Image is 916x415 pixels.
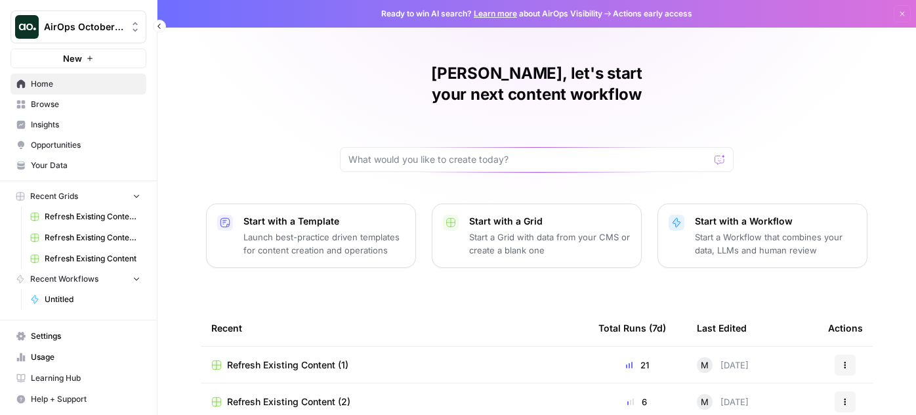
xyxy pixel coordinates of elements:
button: Recent Workflows [10,269,146,289]
a: Refresh Existing Content (2) [24,227,146,248]
span: Opportunities [31,139,140,151]
div: Last Edited [697,310,747,346]
div: [DATE] [697,394,749,410]
span: Refresh Existing Content (2) [45,232,140,244]
button: Recent Grids [10,186,146,206]
button: Start with a TemplateLaunch best-practice driven templates for content creation and operations [206,204,416,268]
a: Untitled [24,289,146,310]
a: Insights [10,114,146,135]
span: Settings [31,330,140,342]
p: Launch best-practice driven templates for content creation and operations [243,230,405,257]
span: AirOps October Cohort [44,20,123,33]
div: [DATE] [697,357,749,373]
h1: [PERSON_NAME], let's start your next content workflow [340,63,734,105]
button: Help + Support [10,389,146,410]
p: Start with a Grid [469,215,631,228]
span: Refresh Existing Content (1) [45,211,140,223]
p: Start with a Workflow [695,215,856,228]
span: Learning Hub [31,372,140,384]
a: Browse [10,94,146,115]
span: Your Data [31,160,140,171]
a: Opportunities [10,135,146,156]
div: 6 [598,395,676,408]
a: Learning Hub [10,368,146,389]
span: Actions early access [613,8,692,20]
div: Recent [211,310,577,346]
a: Settings [10,326,146,347]
p: Start a Grid with data from your CMS or create a blank one [469,230,631,257]
div: 21 [598,359,676,372]
a: Learn more [474,9,517,18]
button: Start with a GridStart a Grid with data from your CMS or create a blank one [432,204,642,268]
a: Home [10,74,146,95]
a: Refresh Existing Content [24,248,146,269]
span: Ready to win AI search? about AirOps Visibility [381,8,602,20]
span: New [63,52,82,65]
img: AirOps October Cohort Logo [15,15,39,39]
a: Usage [10,347,146,368]
span: Refresh Existing Content (1) [227,359,348,372]
span: Refresh Existing Content [45,253,140,265]
span: Recent Grids [30,190,78,202]
span: M [701,359,709,372]
button: New [10,49,146,68]
div: Actions [828,310,863,346]
span: Untitled [45,294,140,305]
button: Start with a WorkflowStart a Workflow that combines your data, LLMs and human review [657,204,867,268]
a: Refresh Existing Content (2) [211,395,577,408]
span: Refresh Existing Content (2) [227,395,350,408]
span: Recent Workflows [30,273,98,285]
input: What would you like to create today? [348,153,709,166]
button: Workspace: AirOps October Cohort [10,11,146,43]
p: Start with a Template [243,215,405,228]
a: Refresh Existing Content (1) [24,206,146,227]
span: Home [31,78,140,90]
div: Total Runs (7d) [598,310,666,346]
span: Usage [31,351,140,363]
span: Browse [31,98,140,110]
span: Help + Support [31,393,140,405]
p: Start a Workflow that combines your data, LLMs and human review [695,230,856,257]
span: Insights [31,119,140,131]
a: Refresh Existing Content (1) [211,359,577,372]
span: M [701,395,709,408]
a: Your Data [10,155,146,176]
